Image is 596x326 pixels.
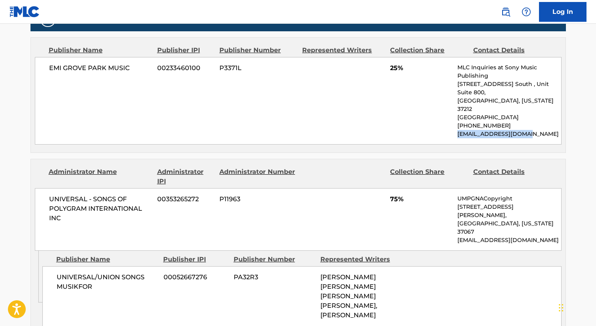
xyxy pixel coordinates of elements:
[302,46,384,55] div: Represented Writers
[390,194,451,204] span: 75%
[157,46,213,55] div: Publisher IPI
[219,194,296,204] span: P11963
[457,80,561,97] p: [STREET_ADDRESS] South , Unit Suite 800,
[457,97,561,113] p: [GEOGRAPHIC_DATA], [US_STATE] 37212
[219,46,296,55] div: Publisher Number
[49,167,151,186] div: Administrator Name
[164,273,228,282] span: 00052667276
[501,7,510,17] img: search
[234,255,314,264] div: Publisher Number
[49,63,152,73] span: EMI GROVE PARK MUSIC
[157,194,213,204] span: 00353265272
[49,46,151,55] div: Publisher Name
[157,167,213,186] div: Administrator IPI
[390,46,467,55] div: Collection Share
[10,6,40,17] img: MLC Logo
[473,167,550,186] div: Contact Details
[457,63,561,80] p: MLC Inquiries at Sony Music Publishing
[556,288,596,326] iframe: Chat Widget
[390,167,467,186] div: Collection Share
[457,130,561,138] p: [EMAIL_ADDRESS][DOMAIN_NAME]
[457,203,561,219] p: [STREET_ADDRESS][PERSON_NAME],
[539,2,586,22] a: Log In
[157,63,213,73] span: 00233460100
[163,255,228,264] div: Publisher IPI
[57,273,158,292] span: UNIVERSAL/UNION SONGS MUSIKFOR
[457,236,561,244] p: [EMAIL_ADDRESS][DOMAIN_NAME]
[457,194,561,203] p: UMPGNACopyright
[457,122,561,130] p: [PHONE_NUMBER]
[219,167,296,186] div: Administrator Number
[473,46,550,55] div: Contact Details
[457,219,561,236] p: [GEOGRAPHIC_DATA], [US_STATE] 37067
[320,255,401,264] div: Represented Writers
[49,194,152,223] span: UNIVERSAL - SONGS OF POLYGRAM INTERNATIONAL INC
[56,255,157,264] div: Publisher Name
[498,4,514,20] a: Public Search
[522,7,531,17] img: help
[219,63,296,73] span: P3371L
[559,296,564,320] div: Drag
[234,273,314,282] span: PA32R3
[518,4,534,20] div: Help
[320,273,377,319] span: [PERSON_NAME] [PERSON_NAME] [PERSON_NAME] [PERSON_NAME], [PERSON_NAME]
[390,63,451,73] span: 25%
[457,113,561,122] p: [GEOGRAPHIC_DATA]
